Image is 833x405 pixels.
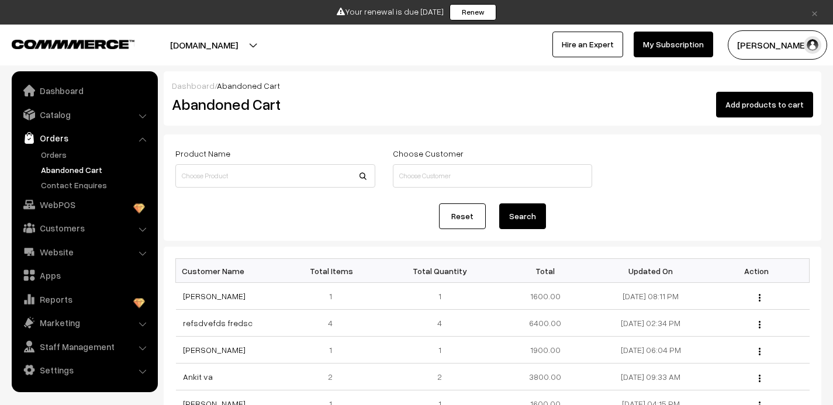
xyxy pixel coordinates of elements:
td: 1900.00 [492,337,598,364]
input: Choose Product [175,164,375,188]
a: Apps [15,265,154,286]
span: Abandoned Cart [217,81,280,91]
td: 4 [387,310,493,337]
a: Settings [15,359,154,380]
img: Menu [759,375,761,382]
a: Catalog [15,104,154,125]
input: Choose Customer [393,164,593,188]
a: COMMMERCE [12,36,114,50]
button: Search [499,203,546,229]
a: Dashboard [172,81,215,91]
a: Reset [439,203,486,229]
button: Add products to cart [716,92,813,117]
td: 2 [387,364,493,390]
a: Website [15,241,154,262]
button: [PERSON_NAME]… [728,30,827,60]
td: 1 [281,283,387,310]
div: / [172,79,813,92]
label: Choose Customer [393,147,464,160]
a: Dashboard [15,80,154,101]
a: Hire an Expert [552,32,623,57]
img: Menu [759,348,761,355]
img: Menu [759,321,761,328]
a: refsdvefds fredsc [183,318,253,328]
td: [DATE] 09:33 AM [598,364,704,390]
a: Ankit va [183,372,213,382]
td: 6400.00 [492,310,598,337]
td: 1 [281,337,387,364]
h2: Abandoned Cart [172,95,374,113]
img: Menu [759,294,761,302]
th: Updated On [598,259,704,283]
a: Orders [15,127,154,148]
td: [DATE] 08:11 PM [598,283,704,310]
td: 3800.00 [492,364,598,390]
a: [PERSON_NAME] [183,345,246,355]
button: [DOMAIN_NAME] [129,30,279,60]
a: Customers [15,217,154,238]
td: 2 [281,364,387,390]
td: 1 [387,337,493,364]
td: 1 [387,283,493,310]
img: COMMMERCE [12,40,134,49]
a: My Subscription [634,32,713,57]
td: [DATE] 02:34 PM [598,310,704,337]
a: Renew [450,4,496,20]
th: Total [492,259,598,283]
td: [DATE] 06:04 PM [598,337,704,364]
a: Contact Enquires [38,179,154,191]
a: [PERSON_NAME] [183,291,246,301]
a: × [807,5,822,19]
th: Customer Name [176,259,282,283]
td: 4 [281,310,387,337]
a: WebPOS [15,194,154,215]
div: Your renewal is due [DATE] [4,4,829,20]
img: user [804,36,821,54]
th: Total Quantity [387,259,493,283]
a: Staff Management [15,336,154,357]
a: Abandoned Cart [38,164,154,176]
a: Marketing [15,312,154,333]
th: Total Items [281,259,387,283]
label: Product Name [175,147,230,160]
a: Reports [15,289,154,310]
td: 1600.00 [492,283,598,310]
th: Action [704,259,810,283]
a: Orders [38,148,154,161]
